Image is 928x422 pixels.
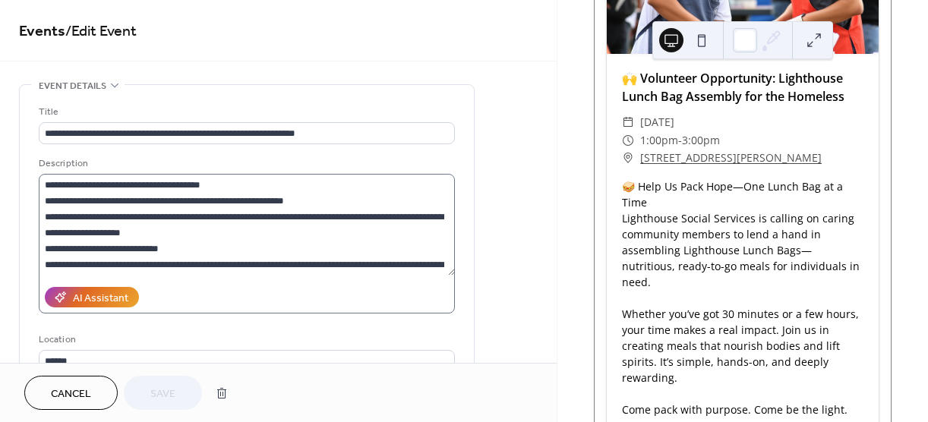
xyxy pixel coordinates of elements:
[39,78,106,94] span: Event details
[622,149,634,167] div: ​
[39,332,452,348] div: Location
[640,131,678,150] span: 1:00pm
[24,376,118,410] button: Cancel
[640,149,822,167] a: [STREET_ADDRESS][PERSON_NAME]
[65,17,137,46] span: / Edit Event
[678,131,682,150] span: -
[622,131,634,150] div: ​
[607,178,879,417] div: 🥪 Help Us Pack Hope—One Lunch Bag at a Time Lighthouse Social Services is calling on caring commu...
[45,287,139,307] button: AI Assistant
[39,156,452,172] div: Description
[682,131,720,150] span: 3:00pm
[607,69,879,106] div: 🙌 Volunteer Opportunity: Lighthouse Lunch Bag Assembly for the Homeless
[39,104,452,120] div: Title
[73,291,128,307] div: AI Assistant
[622,113,634,131] div: ​
[19,17,65,46] a: Events
[640,113,674,131] span: [DATE]
[51,386,91,402] span: Cancel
